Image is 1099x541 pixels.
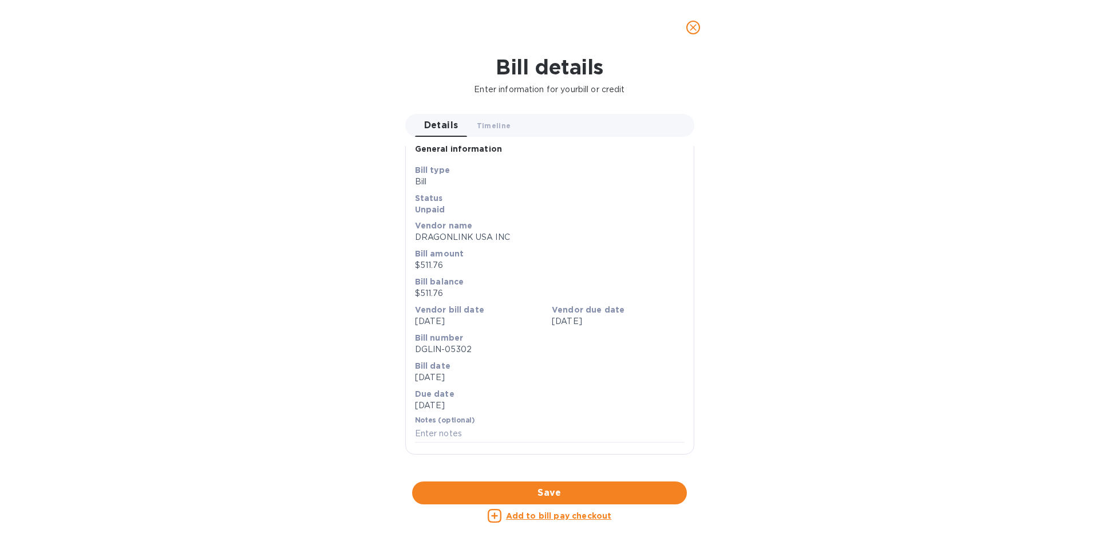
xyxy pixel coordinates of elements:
[415,400,685,412] p: [DATE]
[415,305,484,314] b: Vendor bill date
[477,120,511,132] span: Timeline
[552,305,624,314] b: Vendor due date
[9,55,1090,79] h1: Bill details
[421,486,678,500] span: Save
[415,361,450,370] b: Bill date
[415,287,685,299] p: $511.76
[415,204,685,215] p: Unpaid
[415,425,685,443] input: Enter notes
[679,14,707,41] button: close
[415,176,685,188] p: Bill
[415,372,685,384] p: [DATE]
[552,315,685,327] p: [DATE]
[415,231,685,243] p: DRAGONLINK USA INC
[415,315,548,327] p: [DATE]
[415,165,450,175] b: Bill type
[415,194,443,203] b: Status
[415,333,464,342] b: Bill number
[412,481,687,504] button: Save
[415,277,464,286] b: Bill balance
[415,249,464,258] b: Bill amount
[415,343,685,356] p: DGLIN-05302
[415,417,475,424] label: Notes (optional)
[506,511,612,520] u: Add to bill pay checkout
[415,221,473,230] b: Vendor name
[415,259,685,271] p: $511.76
[415,389,454,398] b: Due date
[424,117,458,133] span: Details
[9,84,1090,96] p: Enter information for your bill or credit
[415,144,503,153] b: General information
